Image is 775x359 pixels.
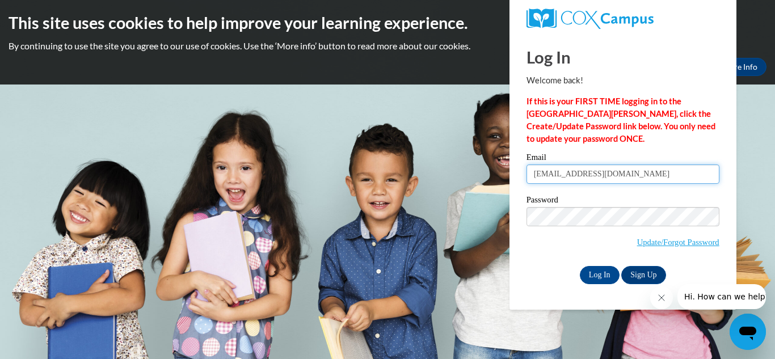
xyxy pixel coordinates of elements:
h1: Log In [527,45,719,69]
p: Welcome back! [527,74,719,87]
label: Password [527,196,719,207]
label: Email [527,153,719,164]
img: COX Campus [527,9,654,29]
iframe: Message from company [677,284,766,309]
iframe: Close message [650,286,673,309]
span: Hi. How can we help? [7,8,92,17]
h2: This site uses cookies to help improve your learning experience. [9,11,766,34]
strong: If this is your FIRST TIME logging in to the [GEOGRAPHIC_DATA][PERSON_NAME], click the Create/Upd... [527,96,715,143]
input: Log In [580,266,620,284]
a: COX Campus [527,9,719,29]
iframe: Button to launch messaging window [730,314,766,350]
a: Sign Up [621,266,666,284]
a: More Info [713,58,766,76]
a: Update/Forgot Password [637,238,719,247]
p: By continuing to use the site you agree to our use of cookies. Use the ‘More info’ button to read... [9,40,766,52]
